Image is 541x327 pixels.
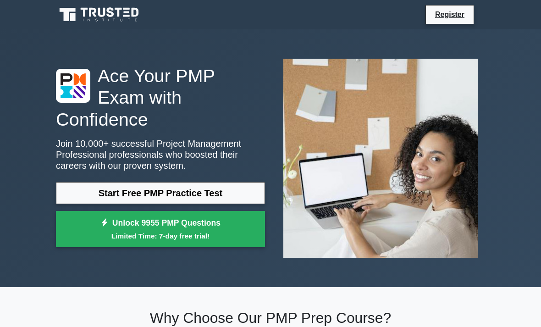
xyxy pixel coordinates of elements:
[67,231,254,241] small: Limited Time: 7-day free trial!
[430,9,470,20] a: Register
[56,65,265,131] h1: Ace Your PMP Exam with Confidence
[56,138,265,171] p: Join 10,000+ successful Project Management Professional professionals who boosted their careers w...
[56,309,485,327] h2: Why Choose Our PMP Prep Course?
[56,211,265,248] a: Unlock 9955 PMP QuestionsLimited Time: 7-day free trial!
[56,182,265,204] a: Start Free PMP Practice Test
